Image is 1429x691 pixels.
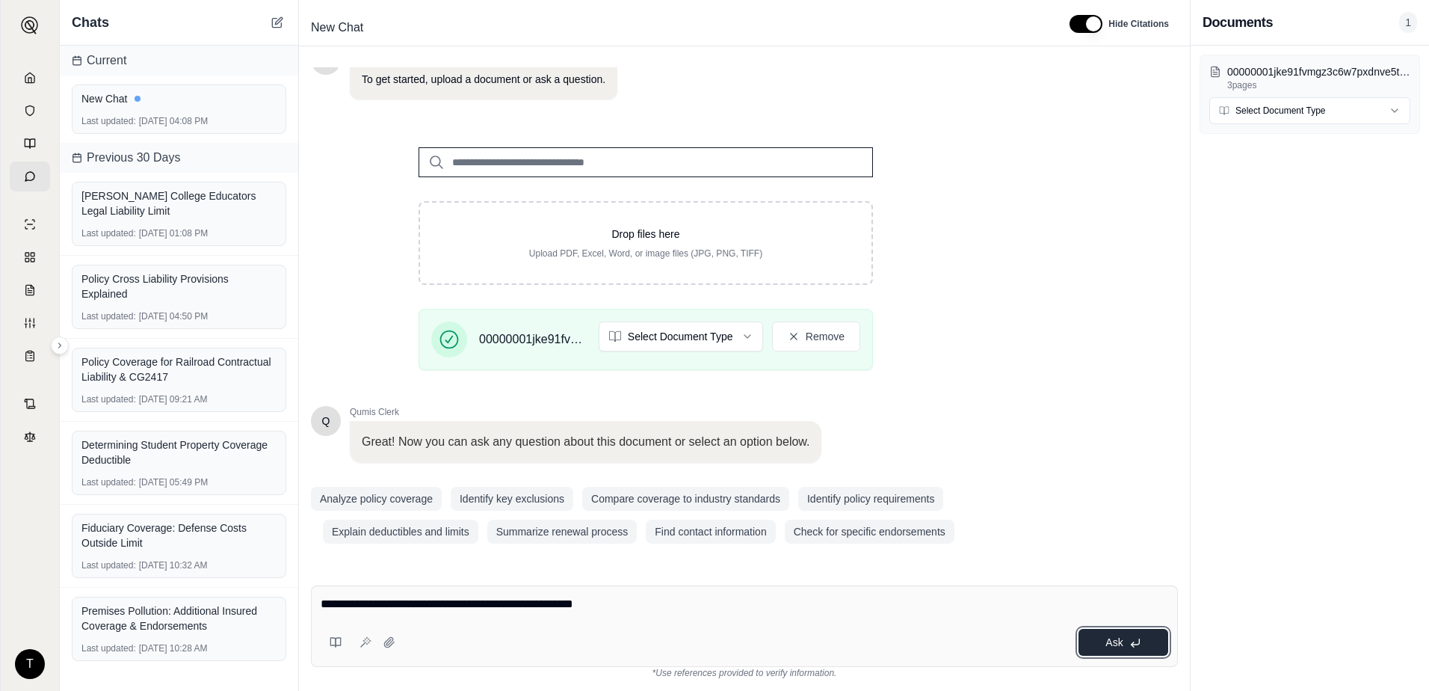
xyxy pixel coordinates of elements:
[1203,12,1273,33] h3: Documents
[81,115,277,127] div: [DATE] 04:08 PM
[81,604,277,633] div: Premises Pollution: Additional Insured Coverage & Endorsements
[582,487,789,511] button: Compare coverage to industry standards
[305,16,369,40] span: New Chat
[1078,629,1168,656] button: Ask
[21,16,39,34] img: Expand sidebar
[81,642,277,654] div: [DATE] 10:28 AM
[10,389,50,419] a: Contract Analysis
[305,16,1052,40] div: Edit Title
[646,520,775,544] button: Find contact information
[15,10,45,40] button: Expand sidebar
[10,162,50,191] a: Chat
[487,520,638,544] button: Summarize renewal process
[81,115,136,127] span: Last updated:
[81,520,277,550] div: Fiduciary Coverage: Defense Costs Outside Limit
[81,271,277,301] div: Policy Cross Liability Provisions Explained
[1227,64,1410,79] p: 00000001jke91fvmgz3c6w7pxdnve5tz (3).pdf
[350,406,821,418] span: Qumis Clerk
[81,437,277,467] div: Determining Student Property Coverage Deductible
[444,248,848,259] p: Upload PDF, Excel, Word, or image files (JPG, PNG, TIFF)
[1227,79,1410,91] p: 3 pages
[81,227,277,239] div: [DATE] 01:08 PM
[51,337,69,354] button: Expand sidebar
[81,188,277,218] div: [PERSON_NAME] College Educators Legal Liability Limit
[1108,18,1169,30] span: Hide Citations
[322,414,330,429] span: Hello
[479,331,587,348] span: 00000001jke91fvmgz3c6w7pxdnve5tz (3).pdf
[311,667,1178,679] div: *Use references provided to verify information.
[60,143,298,173] div: Previous 30 Days
[81,393,277,405] div: [DATE] 09:21 AM
[10,209,50,239] a: Single Policy
[81,642,136,654] span: Last updated:
[81,476,136,488] span: Last updated:
[81,559,136,571] span: Last updated:
[60,46,298,76] div: Current
[81,91,277,106] div: New Chat
[81,476,277,488] div: [DATE] 05:49 PM
[268,13,286,31] button: New Chat
[81,354,277,384] div: Policy Coverage for Railroad Contractual Liability & CG2417
[1399,12,1417,33] span: 1
[10,96,50,126] a: Documents Vault
[72,12,109,33] span: Chats
[81,310,277,322] div: [DATE] 04:50 PM
[81,227,136,239] span: Last updated:
[81,310,136,322] span: Last updated:
[451,487,573,511] button: Identify key exclusions
[785,520,954,544] button: Check for specific endorsements
[10,308,50,338] a: Custom Report
[362,433,809,451] p: Great! Now you can ask any question about this document or select an option below.
[444,227,848,242] p: Drop files here
[10,341,50,371] a: Coverage Table
[323,520,478,544] button: Explain deductibles and limits
[10,275,50,305] a: Claim Coverage
[772,322,860,351] button: Remove
[81,559,277,571] div: [DATE] 10:32 AM
[311,487,442,511] button: Analyze policy coverage
[15,649,45,679] div: T
[10,129,50,159] a: Prompt Library
[10,242,50,272] a: Policy Comparisons
[798,487,943,511] button: Identify policy requirements
[81,393,136,405] span: Last updated:
[1105,636,1123,648] span: Ask
[362,72,605,87] p: To get started, upload a document or ask a question.
[1209,64,1410,91] button: 00000001jke91fvmgz3c6w7pxdnve5tz (3).pdf3pages
[10,63,50,93] a: Home
[10,422,50,452] a: Legal Search Engine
